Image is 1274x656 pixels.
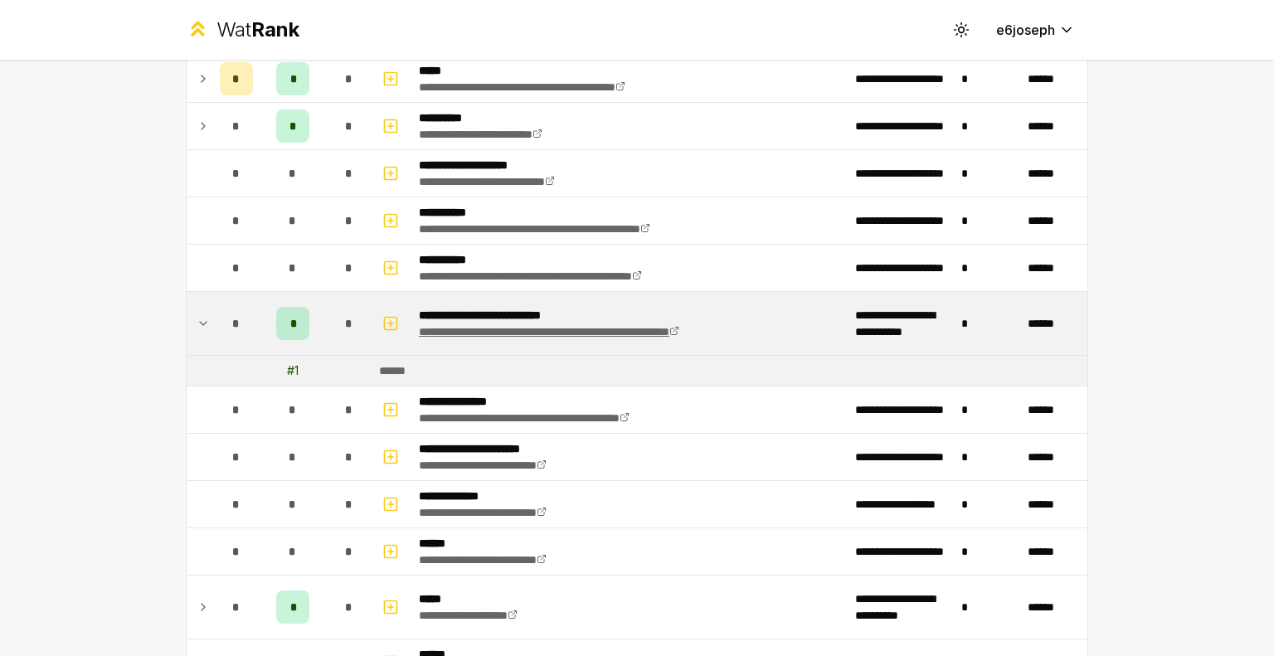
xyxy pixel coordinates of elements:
button: e6joseph [983,15,1088,45]
a: WatRank [186,17,299,43]
span: Rank [251,17,299,41]
span: e6joseph [996,20,1055,40]
div: Wat [216,17,299,43]
div: # 1 [287,362,299,379]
